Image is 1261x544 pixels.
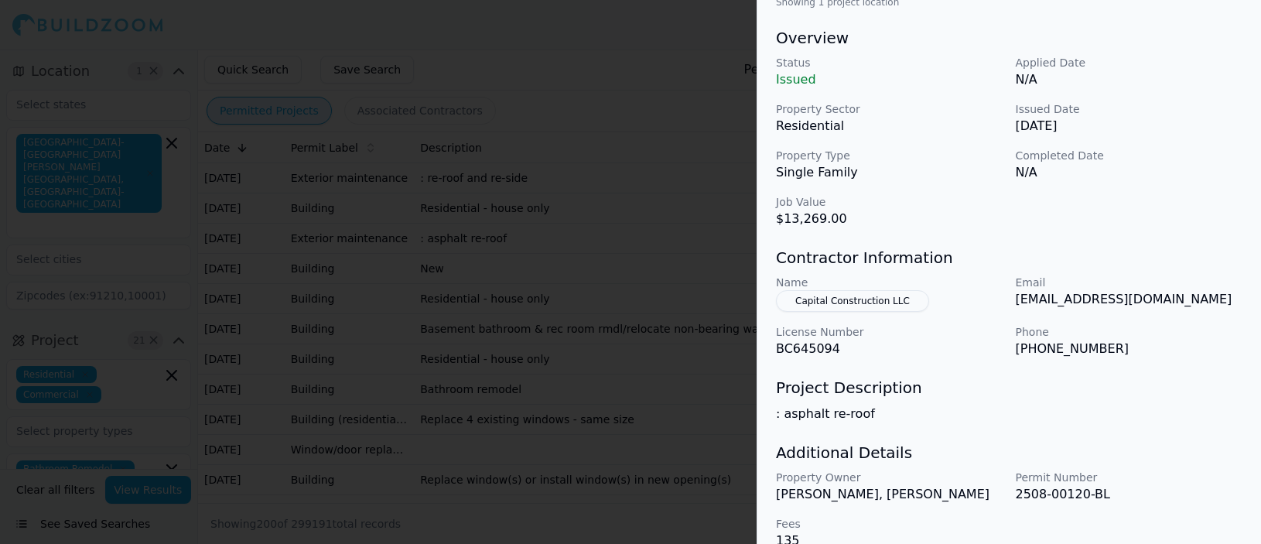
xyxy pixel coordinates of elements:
p: License Number [776,324,1003,340]
p: [PERSON_NAME], [PERSON_NAME] [776,485,1003,504]
p: [PHONE_NUMBER] [1016,340,1243,358]
p: Completed Date [1016,148,1243,163]
p: Property Sector [776,101,1003,117]
p: Status [776,55,1003,70]
p: Email [1016,275,1243,290]
p: $13,269.00 [776,210,1003,228]
p: Property Type [776,148,1003,163]
p: Issued [776,70,1003,89]
p: Name [776,275,1003,290]
p: [DATE] [1016,117,1243,135]
p: N/A [1016,70,1243,89]
p: Phone [1016,324,1243,340]
p: 2508-00120-BL [1016,485,1243,504]
p: Single Family [776,163,1003,182]
h3: Contractor Information [776,247,1242,269]
p: Permit Number [1016,470,1243,485]
button: Capital Construction LLC [776,290,929,312]
h3: Overview [776,27,1242,49]
p: Fees [776,516,1003,532]
p: [EMAIL_ADDRESS][DOMAIN_NAME] [1016,290,1243,309]
p: N/A [1016,163,1243,182]
p: : asphalt re-roof [776,405,1242,423]
h3: Project Description [776,377,1242,399]
p: Residential [776,117,1003,135]
p: Issued Date [1016,101,1243,117]
p: Applied Date [1016,55,1243,70]
p: Property Owner [776,470,1003,485]
p: BC645094 [776,340,1003,358]
p: Job Value [776,194,1003,210]
h3: Additional Details [776,442,1242,464]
